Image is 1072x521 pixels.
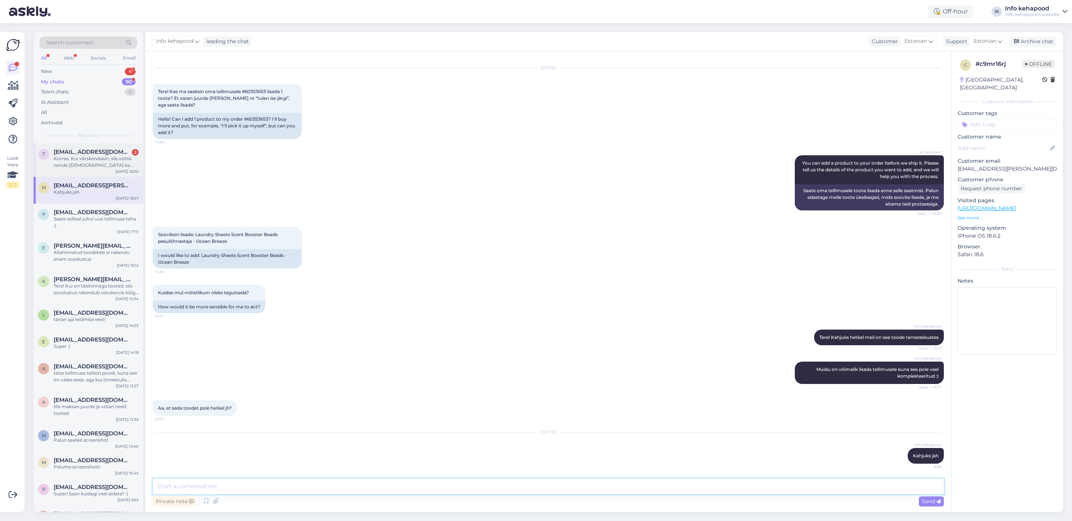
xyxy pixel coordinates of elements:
[116,169,139,174] div: [DATE] 18:30
[116,383,139,389] div: [DATE] 13:57
[116,417,139,422] div: [DATE] 13:39
[6,155,19,188] div: Look Here
[153,301,265,313] div: How would it be more sensible for me to act?
[819,334,939,340] span: Tere! Kahjuks hetkel meil on see toode tarneraskustes
[41,119,63,127] div: Archived
[54,283,139,296] div: Tere! Kui on täishinnaga tooted, siis soodustus rakendub ostukorvis kõige all
[116,296,139,302] div: [DATE] 15:34
[122,78,136,86] div: 90
[958,176,1057,184] p: Customer phone
[42,245,45,251] span: e
[1022,60,1055,68] span: Offline
[913,453,939,458] span: Kahjuks jah
[958,224,1057,232] p: Operating system
[155,139,183,145] span: 14:56
[132,149,139,156] div: 2
[121,53,137,63] div: Email
[943,38,967,45] div: Support
[974,37,996,45] span: Estonian
[914,384,942,390] span: Seen ✓ 16:17
[964,62,967,68] span: c
[1009,36,1056,47] div: Archive chat
[42,399,45,405] span: a
[54,316,139,323] div: tänan aja leidmise eest!
[42,151,45,157] span: t
[54,397,131,403] span: anu.kundrats@gmail.com
[41,68,52,75] div: New
[54,189,139,196] div: Kahjuks jah
[958,251,1057,258] p: Safari 18.6
[41,99,69,106] div: AI Assistant
[117,263,139,268] div: [DATE] 16:12
[958,232,1057,240] p: iPhone OS 18.6.2
[158,89,291,108] span: Tere! Kas ma saaksin oma tellimusele #60353653 lisada 1 toote? Et ostan juurde [PERSON_NAME] nt “...
[958,277,1057,285] p: Notes
[153,249,302,269] div: I would like to add: Laundry Sheets Scent Booster Beads - Ocean Breeze
[116,350,139,355] div: [DATE] 14:18
[958,215,1057,221] p: See more ...
[802,160,940,179] span: You can add a product to your order before we ship it. Please tell us the details of the product ...
[158,405,232,411] span: Aa, et seda toodet pole hetkel jh?
[54,430,131,437] span: merily.remma@gmail.com
[6,38,20,52] img: Askly Logo
[958,266,1057,273] div: Extra
[116,196,139,201] div: [DATE] 18:27
[42,185,46,190] span: m
[1005,6,1059,12] div: Info kehapood
[816,366,940,379] span: Muidu on võimalik lisada tellimusele kuna see pole veel komplekteeritud :)
[958,243,1057,251] p: Browser
[54,336,131,343] span: evelin93@gmail.com
[54,403,139,417] div: Ma maksan juurde ja võtan need tooted
[928,5,974,18] div: Off-hour
[960,76,1042,92] div: [GEOGRAPHIC_DATA], [GEOGRAPHIC_DATA]
[54,216,139,229] div: Saate sellisel juhul uue tellimuse teha :)
[158,290,249,295] span: Kuidas mul mõistlikum oleks tegutseda?
[914,324,942,329] span: Info kehapood
[42,433,46,438] span: m
[54,484,131,490] span: riiniiris.braiek@gmail.com
[42,486,45,492] span: r
[54,490,139,497] div: Super! Saan kuidagi veel aidata? :)
[795,184,944,210] div: Saate oma tellimusele toote lisada enne selle saatmist. Palun edastage meile toote üksikasjad, mi...
[156,37,193,45] span: Info kehapood
[117,497,139,503] div: [DATE] 9:53
[54,511,131,517] span: 6un.laura@gmail.com
[116,323,139,328] div: [DATE] 14:53
[6,182,19,188] div: 2 / 3
[41,78,64,86] div: My chats
[125,88,136,96] div: 0
[914,211,942,216] span: Seen ✓ 14:56
[62,53,75,63] div: Web
[958,109,1057,117] p: Customer tags
[42,312,45,318] span: l
[78,132,98,139] span: My chats
[992,6,1002,17] div: IK
[958,184,1025,194] div: Request phone number
[54,363,131,370] span: aliis5@hotmail.com
[54,249,139,263] div: Allahinnatud toodetele ei rakendu enam soodustus
[115,470,139,476] div: [DATE] 10:45
[958,98,1057,105] div: Customer information
[54,457,131,464] span: maringryning@gmail.com
[41,88,69,96] div: Team chats
[958,157,1057,165] p: Customer email
[1005,6,1068,18] a: Info kehapoodInfo kehapood's website
[922,498,941,505] span: Send
[155,314,183,319] span: 15:01
[89,53,107,63] div: Socials
[958,197,1057,204] p: Visited pages
[54,242,131,249] span: evelin.kristin@gmail.com
[153,113,302,139] div: Hello! Can I add 1 product to my order #60353653? I'll buy more and put, for example, "I'll pick ...
[54,370,139,383] div: teise tellimuse tellisin poodi, kuna see on väike seep. aga kui õnnestuks need samasse pakki pann...
[153,64,944,71] div: [DATE]
[958,165,1057,173] p: [EMAIL_ADDRESS][PERSON_NAME][DOMAIN_NAME]
[155,269,183,274] span: 14:56
[41,109,47,116] div: All
[115,444,139,449] div: [DATE] 12:40
[958,133,1057,141] p: Customer name
[42,460,46,465] span: m
[203,38,249,45] div: leading the chat
[958,144,1049,152] input: Add name
[54,155,139,169] div: Korras. Kui vârskendasin, siis vòttis nende [DEMOGRAPHIC_DATA] ka. aitäh
[914,356,942,361] span: Info kehapood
